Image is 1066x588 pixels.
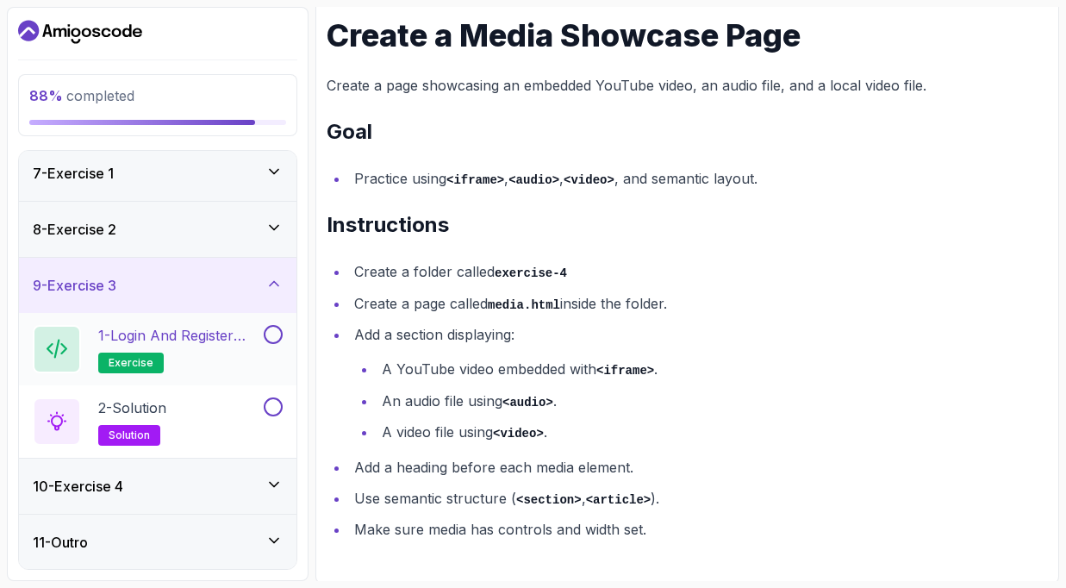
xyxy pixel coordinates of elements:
a: Dashboard [18,18,142,46]
h3: 9 - Exercise 3 [33,275,116,296]
h3: 8 - Exercise 2 [33,219,116,240]
p: 2 - Solution [98,397,166,418]
h2: Instructions [327,211,1048,239]
p: 1 - Login and Register Form Exercise [98,325,260,346]
li: A video file using . [377,420,1048,445]
code: <iframe> [446,173,504,187]
h2: Goal [327,118,1048,146]
code: <article> [586,493,651,507]
code: <iframe> [596,364,654,378]
p: Create a page showcasing an embedded YouTube video, an audio file, and a local video file. [327,73,1048,97]
code: <audio> [508,173,559,187]
code: exercise-4 [495,266,567,280]
code: <video> [493,427,544,441]
button: 1-Login and Register Form Exerciseexercise [33,325,283,373]
span: solution [109,428,150,442]
li: Practice using , , , and semantic layout. [349,166,1048,191]
span: completed [29,87,134,104]
li: Create a folder called [349,260,1048,285]
h3: 11 - Outro [33,532,88,553]
span: 88 % [29,87,63,104]
button: 10-Exercise 4 [19,459,296,514]
code: media.html [488,298,560,312]
button: 11-Outro [19,515,296,570]
li: An audio file using . [377,389,1048,414]
button: 9-Exercise 3 [19,258,296,313]
code: <video> [564,173,614,187]
h1: Create a Media Showcase Page [327,18,1048,53]
li: A YouTube video embedded with . [377,357,1048,382]
h3: 10 - Exercise 4 [33,476,123,497]
button: 2-Solutionsolution [33,397,283,446]
span: exercise [109,356,153,370]
li: Use semantic structure ( , ). [349,486,1048,511]
button: 7-Exercise 1 [19,146,296,201]
li: Make sure media has controls and width set. [349,517,1048,541]
li: Create a page called inside the folder. [349,291,1048,316]
code: <section> [516,493,582,507]
h3: 7 - Exercise 1 [33,163,114,184]
code: <audio> [502,396,553,410]
li: Add a section displaying: [349,322,1048,445]
button: 8-Exercise 2 [19,202,296,257]
li: Add a heading before each media element. [349,455,1048,479]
